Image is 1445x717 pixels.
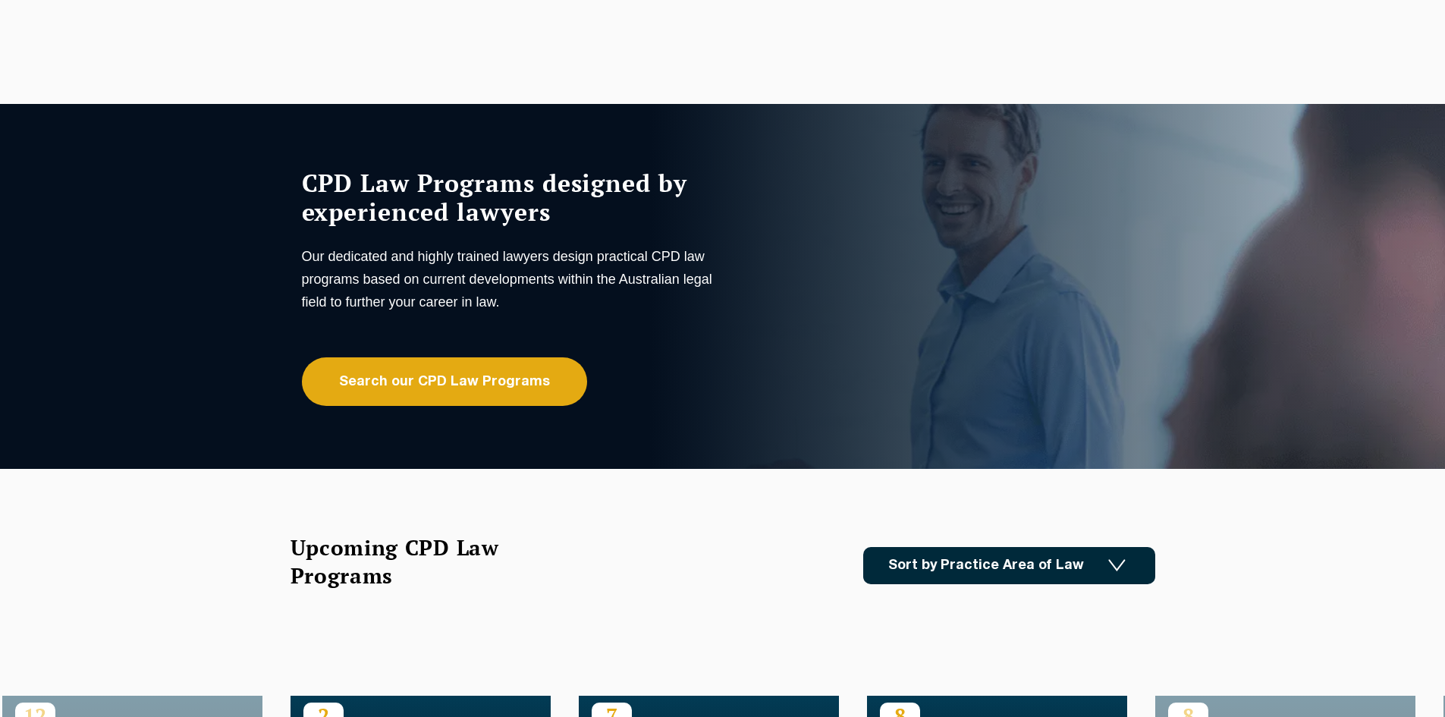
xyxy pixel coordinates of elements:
[302,168,719,226] h1: CPD Law Programs designed by experienced lawyers
[1108,559,1126,572] img: Icon
[291,533,537,590] h2: Upcoming CPD Law Programs
[863,547,1155,584] a: Sort by Practice Area of Law
[302,357,587,406] a: Search our CPD Law Programs
[302,245,719,313] p: Our dedicated and highly trained lawyers design practical CPD law programs based on current devel...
